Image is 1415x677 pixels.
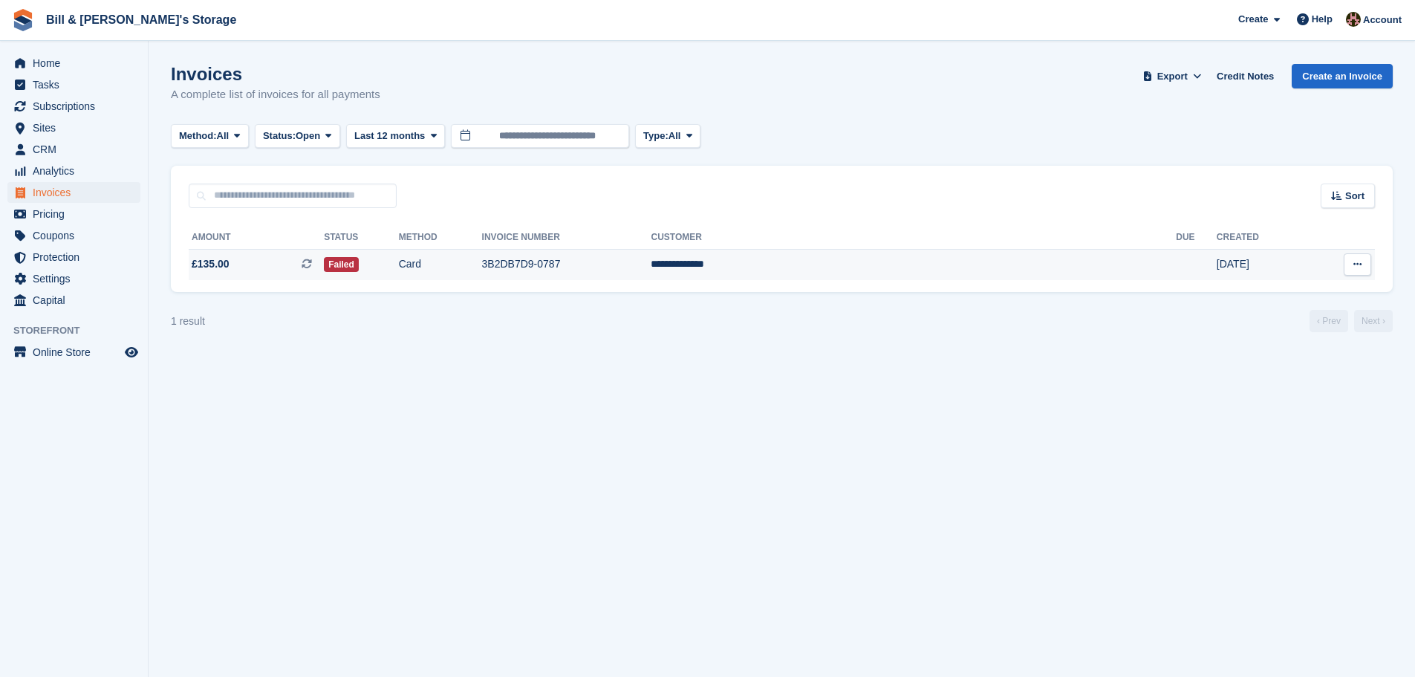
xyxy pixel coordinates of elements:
span: Subscriptions [33,96,122,117]
th: Status [324,226,399,250]
a: menu [7,225,140,246]
p: A complete list of invoices for all payments [171,86,380,103]
button: Last 12 months [346,124,445,149]
h1: Invoices [171,64,380,84]
a: menu [7,161,140,181]
a: menu [7,182,140,203]
button: Type: All [635,124,700,149]
a: menu [7,247,140,268]
span: Capital [33,290,122,311]
button: Status: Open [255,124,340,149]
span: Method: [179,129,217,143]
span: Storefront [13,323,148,338]
a: Create an Invoice [1292,64,1393,88]
a: Preview store [123,343,140,361]
th: Customer [651,226,1176,250]
span: Pricing [33,204,122,224]
span: CRM [33,139,122,160]
span: Home [33,53,122,74]
a: Previous [1310,310,1348,332]
td: Card [399,249,482,280]
button: Export [1139,64,1205,88]
span: Type: [643,129,669,143]
span: Create [1238,12,1268,27]
div: 1 result [171,314,205,329]
a: menu [7,268,140,289]
a: menu [7,117,140,138]
a: Bill & [PERSON_NAME]'s Storage [40,7,242,32]
th: Due [1176,226,1217,250]
span: Tasks [33,74,122,95]
a: menu [7,139,140,160]
span: Help [1312,12,1333,27]
th: Created [1217,226,1308,250]
a: menu [7,342,140,363]
span: Analytics [33,161,122,181]
button: Method: All [171,124,249,149]
span: Export [1157,69,1188,84]
a: menu [7,53,140,74]
a: menu [7,290,140,311]
img: stora-icon-8386f47178a22dfd0bd8f6a31ec36ba5ce8667c1dd55bd0f319d3a0aa187defe.svg [12,9,34,31]
th: Invoice Number [482,226,651,250]
span: Sites [33,117,122,138]
span: Online Store [33,342,122,363]
span: Account [1363,13,1402,27]
span: Protection [33,247,122,268]
a: menu [7,74,140,95]
span: £135.00 [192,256,230,272]
span: Settings [33,268,122,289]
th: Method [399,226,482,250]
th: Amount [189,226,324,250]
a: Credit Notes [1211,64,1280,88]
nav: Page [1307,310,1396,332]
a: Next [1354,310,1393,332]
span: Open [296,129,320,143]
span: Last 12 months [354,129,425,143]
a: menu [7,96,140,117]
span: Invoices [33,182,122,203]
span: Failed [324,257,359,272]
span: Coupons [33,225,122,246]
span: All [217,129,230,143]
a: menu [7,204,140,224]
td: 3B2DB7D9-0787 [482,249,651,280]
span: All [669,129,681,143]
span: Status: [263,129,296,143]
td: [DATE] [1217,249,1308,280]
img: Jack Bottesch [1346,12,1361,27]
span: Sort [1345,189,1364,204]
